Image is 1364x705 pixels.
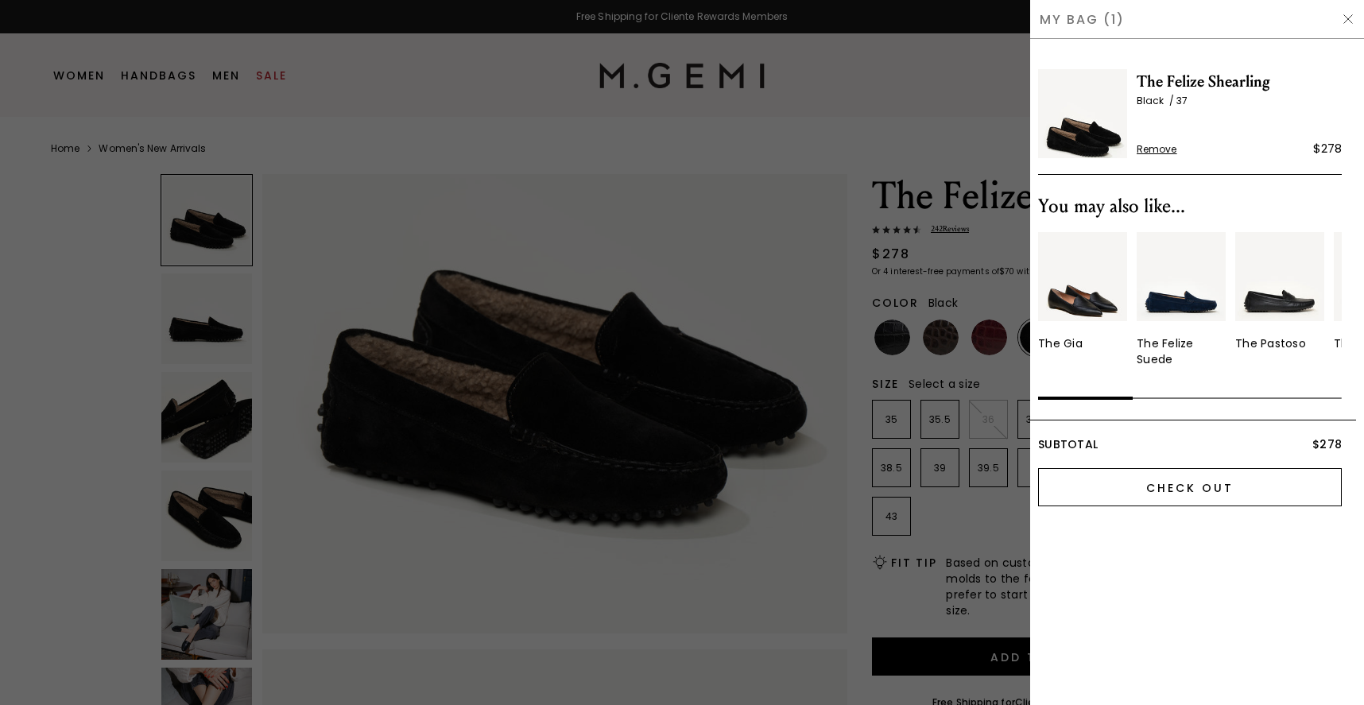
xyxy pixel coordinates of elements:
[1312,436,1342,452] span: $278
[1235,232,1324,321] img: v_11573_01_Main_New_ThePastoso_Black_Leather_290x387_crop_center.jpg
[1038,436,1098,452] span: Subtotal
[1342,13,1354,25] img: Hide Drawer
[1137,94,1176,107] span: Black
[1235,232,1324,367] div: 3 / 10
[1137,232,1226,367] div: 2 / 10
[1137,69,1342,95] span: The Felize Shearling
[1038,232,1127,321] img: v_11763_02_Hover_New_TheGia_Black_Leather_290x387_crop_center.jpg
[1313,139,1342,158] div: $278
[1038,335,1083,351] div: The Gia
[1038,232,1127,367] div: 1 / 10
[1038,194,1342,219] div: You may also like...
[1137,232,1226,321] img: v_05671_01_Main_New_TheFelize_MidnightBlue_Suede_290x387_crop_center.jpg
[1038,69,1127,158] img: The Felize Shearling
[1176,94,1188,107] span: 37
[1235,232,1324,351] a: The Pastoso
[1137,335,1226,367] div: The Felize Suede
[1137,232,1226,367] a: The Felize Suede
[1038,232,1127,351] a: The Gia
[1038,468,1342,506] input: Check Out
[1235,335,1306,351] div: The Pastoso
[1137,143,1177,156] span: Remove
